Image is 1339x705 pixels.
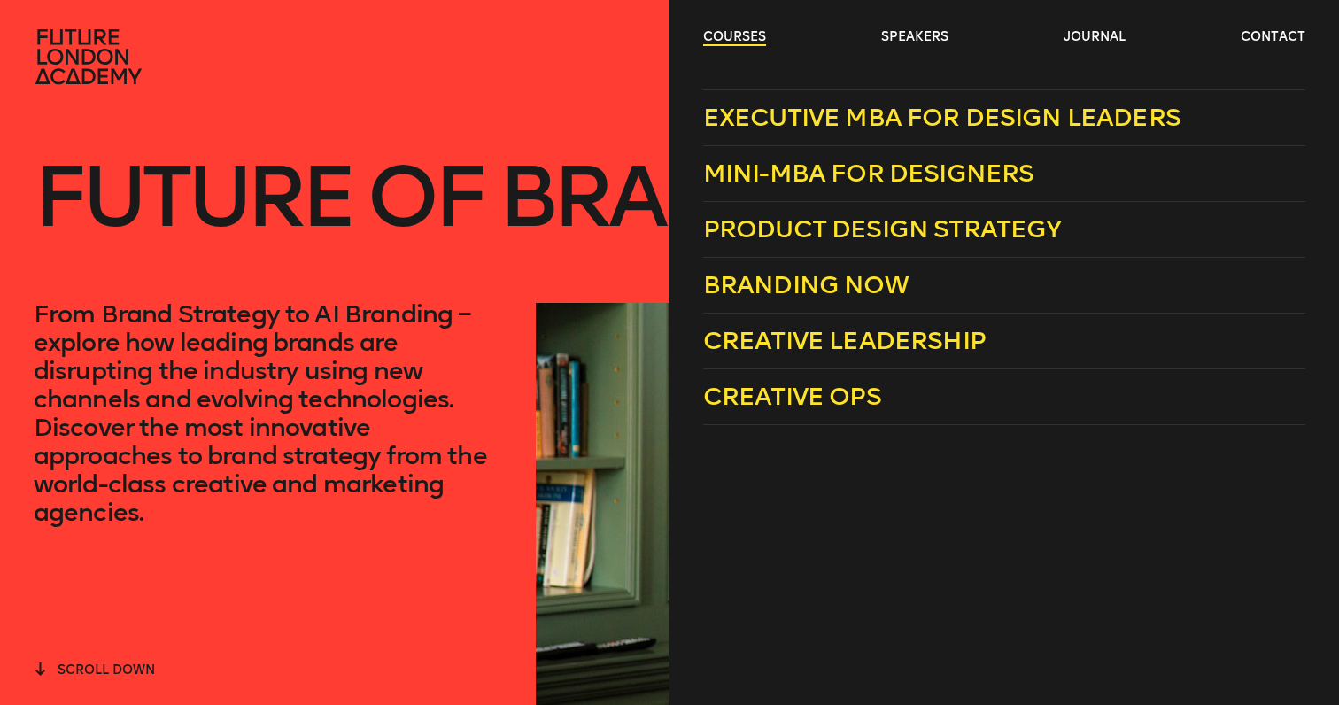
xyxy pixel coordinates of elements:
[881,28,948,46] a: speakers
[703,89,1305,146] a: Executive MBA for Design Leaders
[703,382,881,411] span: Creative Ops
[703,369,1305,425] a: Creative Ops
[703,159,1034,188] span: Mini-MBA for Designers
[1064,28,1126,46] a: journal
[703,258,1305,314] a: Branding Now
[703,202,1305,258] a: Product Design Strategy
[703,146,1305,202] a: Mini-MBA for Designers
[703,326,986,355] span: Creative Leadership
[703,314,1305,369] a: Creative Leadership
[703,270,909,299] span: Branding Now
[703,103,1180,132] span: Executive MBA for Design Leaders
[1241,28,1305,46] a: contact
[703,28,766,46] a: courses
[703,214,1062,244] span: Product Design Strategy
